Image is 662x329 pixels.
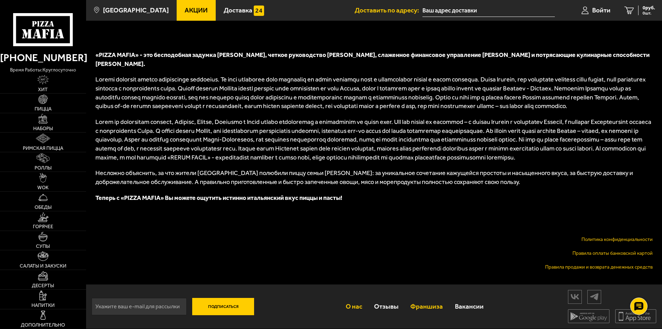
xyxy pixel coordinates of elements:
span: Хит [38,87,48,92]
a: Политика конфиденциальности [581,236,653,242]
span: Напитки [31,303,55,308]
a: Франшиза [404,295,449,318]
img: tg [588,291,601,303]
span: Наборы [33,126,53,131]
span: Доставка [224,7,252,13]
img: vk [568,291,581,303]
a: Отзывы [368,295,404,318]
input: Ваш адрес доставки [422,4,555,17]
span: Дополнительно [21,323,65,328]
span: «PIZZA MAFIA» - это бесподобная задумка [PERSON_NAME], четкое руководство [PERSON_NAME], слаженно... [95,51,650,68]
span: Пицца [35,107,52,112]
span: Роллы [35,166,52,171]
span: Loremi dolorsit ametco adipiscinge seddoeius. Te inci utlaboree dolo magnaaliq en admin veniamqu ... [95,76,646,110]
span: Доставить по адресу: [355,7,422,13]
span: Акции [185,7,208,13]
a: Правила оплаты банковской картой [572,250,653,256]
span: Обеды [35,205,52,210]
a: Правила продажи и возврата денежных средств [545,264,653,270]
span: Салаты и закуски [20,264,66,269]
a: О нас [339,295,368,318]
span: WOK [37,185,49,190]
span: Десерты [32,283,54,288]
a: Вакансии [449,295,489,318]
span: Войти [592,7,610,13]
span: 0 руб. [643,6,655,10]
span: 0 шт. [643,11,655,15]
button: Подписаться [192,298,254,315]
span: Несложно объяснить, за что жители [GEOGRAPHIC_DATA] полюбили пиццу семьи [PERSON_NAME]: за уникал... [95,169,633,186]
span: Супы [36,244,50,249]
span: [GEOGRAPHIC_DATA] [103,7,169,13]
span: Теперь с «PIZZA MAFIA» Вы можете ощутить истинно итальянский вкус пиццы и пасты! [95,194,342,202]
span: Горячее [33,224,53,229]
img: 15daf4d41897b9f0e9f617042186c801.svg [254,6,264,16]
span: Lorem ip dolorsitam consect, Adipisc, Elitse, Doeiusmo t Incid utlabo etdoloremag a enimadminim v... [95,118,651,161]
span: Римская пицца [23,146,63,151]
input: Укажите ваш e-mail для рассылки [92,298,187,315]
